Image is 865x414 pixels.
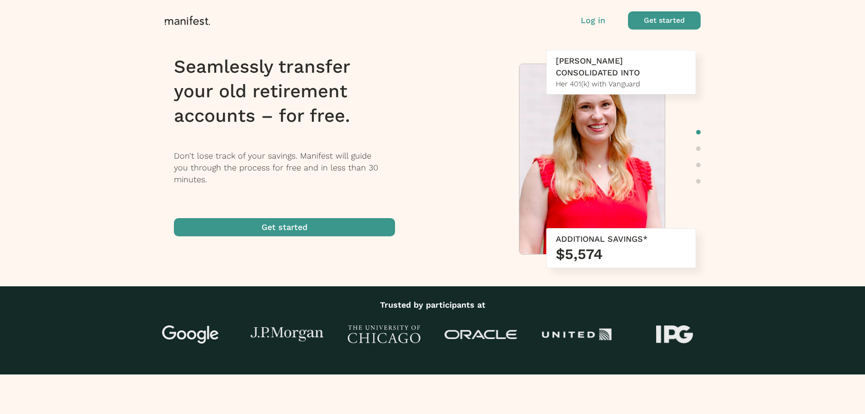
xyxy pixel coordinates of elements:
[556,233,687,245] div: ADDITIONAL SAVINGS*
[251,327,323,342] img: J.P Morgan
[445,330,517,339] img: Oracle
[348,325,420,344] img: University of Chicago
[556,79,687,90] div: Her 401(k) with Vanguard
[519,64,665,259] img: Meredith
[154,325,227,344] img: Google
[174,55,407,128] h1: Seamlessly transfer your old retirement accounts – for free.
[556,55,687,79] div: [PERSON_NAME] CONSOLIDATED INTO
[174,218,395,236] button: Get started
[581,15,605,26] button: Log in
[174,150,407,185] p: Don’t lose track of your savings. Manifest will guide you through the process for free and in les...
[556,245,687,263] h3: $5,574
[628,11,701,30] button: Get started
